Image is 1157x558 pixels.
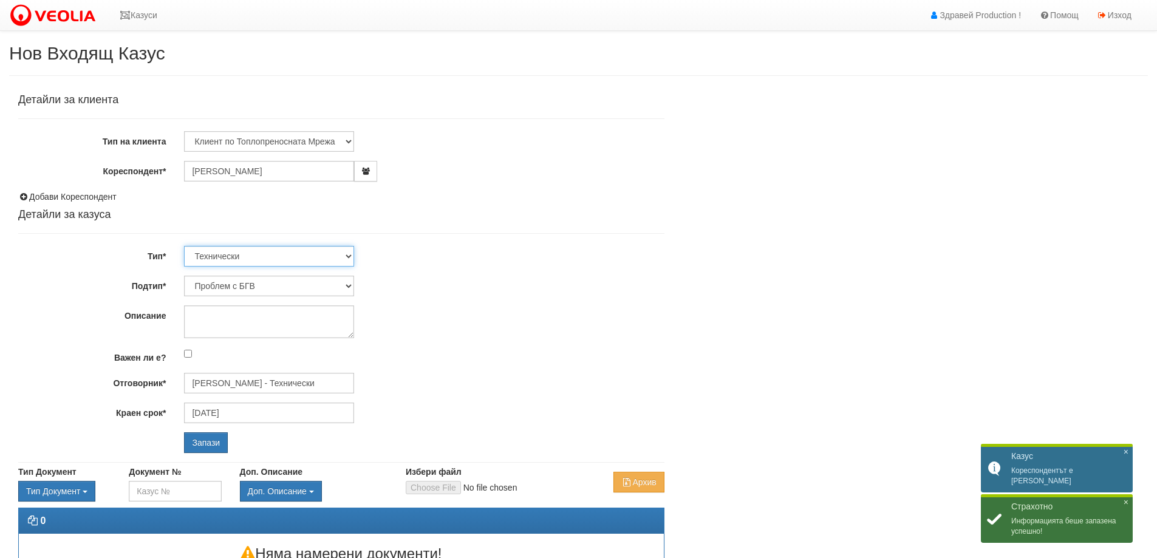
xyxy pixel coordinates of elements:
div: Информацията беше запазена успешно! [981,495,1133,543]
strong: 0 [40,515,46,526]
h2: Страхотно [1011,502,1127,512]
h4: Детайли за казуса [18,209,664,221]
span: × [1124,447,1128,457]
input: Търсене по Име / Имейл [184,373,354,393]
h2: Казус [1011,451,1127,461]
span: × [1124,497,1128,508]
button: Тип Документ [18,481,95,502]
div: Двоен клик, за изчистване на избраната стойност. [18,481,111,502]
label: Описание [9,305,175,322]
button: Архив [613,472,664,492]
label: Важен ли е? [9,347,175,364]
label: Кореспондент* [9,161,175,177]
div: Добави Кореспондент [18,191,664,203]
button: Доп. Описание [240,481,322,502]
img: VeoliaLogo.png [9,3,101,29]
label: Доп. Описание [240,466,302,478]
div: Двоен клик, за изчистване на избраната стойност. [240,481,387,502]
label: Краен срок* [9,403,175,419]
label: Тип Документ [18,466,77,478]
span: Тип Документ [26,486,80,496]
label: Избери файл [406,466,462,478]
input: Търсене по Име / Имейл [184,403,354,423]
div: Кореспондентът е [PERSON_NAME] [981,445,1133,492]
label: Документ № [129,466,181,478]
label: Отговорник* [9,373,175,389]
input: Запази [184,432,228,453]
label: Подтип* [9,276,175,292]
label: Тип на клиента [9,131,175,148]
span: Доп. Описание [248,486,307,496]
input: Казус № [129,481,221,502]
h4: Детайли за клиента [18,94,664,106]
h2: Нов Входящ Казус [9,43,1148,63]
input: ЕГН/Име/Адрес/Аб.№/Парт.№/Тел./Email [184,161,354,182]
